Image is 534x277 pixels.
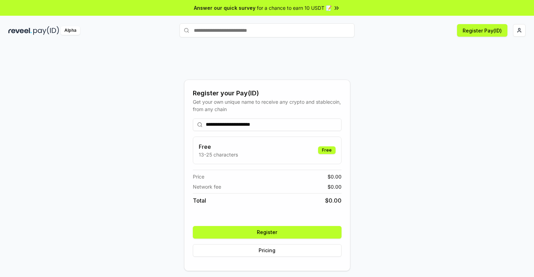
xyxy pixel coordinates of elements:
[33,26,59,35] img: pay_id
[193,88,342,98] div: Register your Pay(ID)
[457,24,507,37] button: Register Pay(ID)
[194,4,255,12] span: Answer our quick survey
[328,183,342,190] span: $ 0.00
[318,146,336,154] div: Free
[193,173,204,180] span: Price
[257,4,332,12] span: for a chance to earn 10 USDT 📝
[199,151,238,158] p: 13-25 characters
[193,183,221,190] span: Network fee
[193,226,342,239] button: Register
[199,143,238,151] h3: Free
[328,173,342,180] span: $ 0.00
[193,98,342,113] div: Get your own unique name to receive any crypto and stablecoin, from any chain
[8,26,32,35] img: reveel_dark
[325,196,342,205] span: $ 0.00
[61,26,80,35] div: Alpha
[193,196,206,205] span: Total
[193,244,342,257] button: Pricing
